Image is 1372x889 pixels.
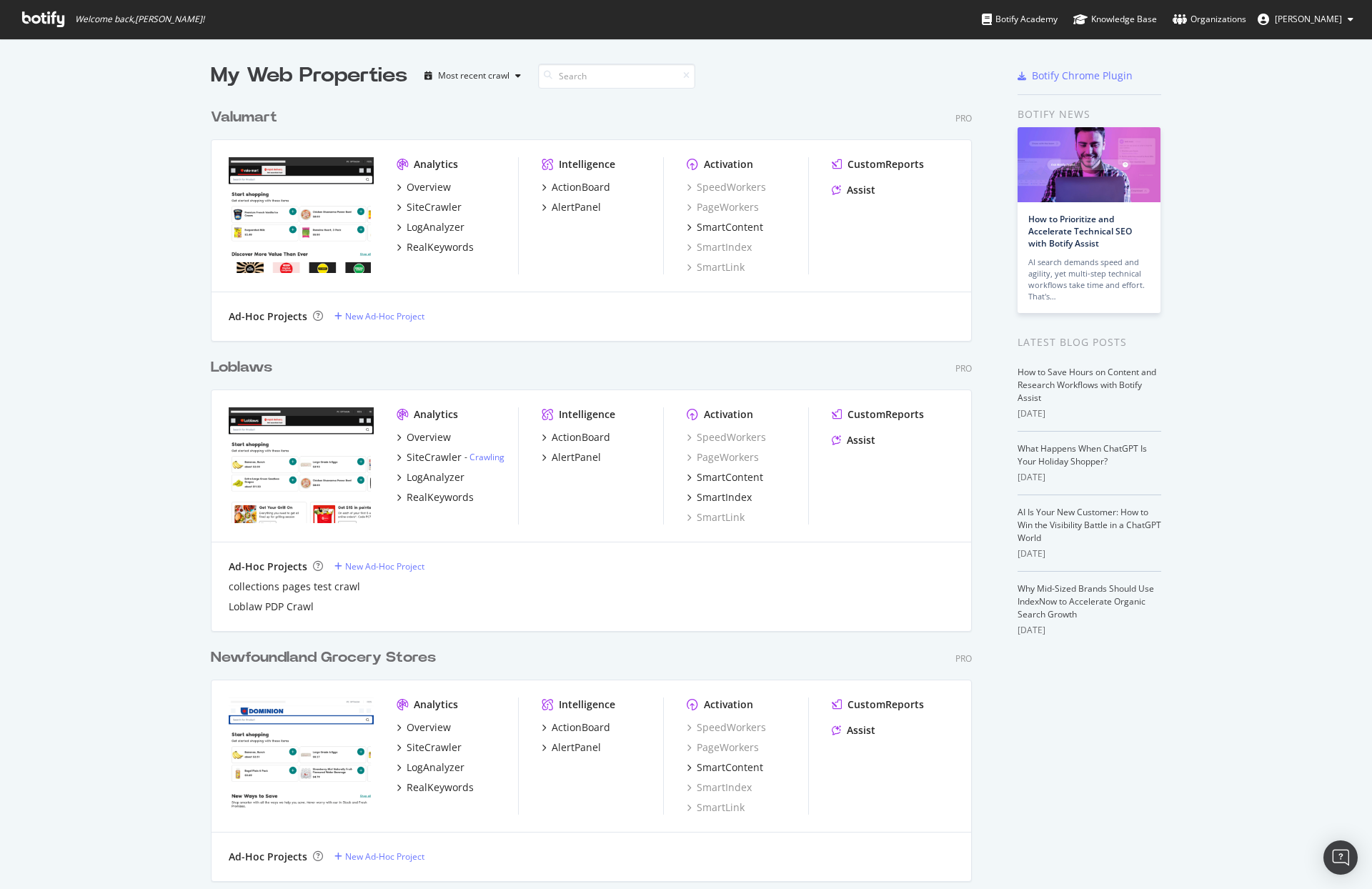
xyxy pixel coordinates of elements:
[407,740,462,755] div: SiteCrawler
[1018,547,1161,560] div: [DATE]
[334,310,424,322] a: New Ad-Hoc Project
[687,180,766,194] a: SpeedWorkers
[1018,471,1161,484] div: [DATE]
[704,157,753,172] div: Activation
[687,720,766,735] a: SpeedWorkers
[1028,213,1132,249] a: How to Prioritize and Accelerate Technical SEO with Botify Assist
[407,430,451,444] div: Overview
[687,800,745,815] a: SmartLink
[847,183,875,197] div: Assist
[687,260,745,274] a: SmartLink
[552,740,601,755] div: AlertPanel
[832,183,875,197] a: Assist
[397,720,451,735] a: Overview
[847,723,875,737] div: Assist
[552,720,610,735] div: ActionBoard
[542,200,601,214] a: AlertPanel
[397,760,464,775] a: LogAnalyzer
[832,433,875,447] a: Assist
[687,450,759,465] a: PageWorkers
[704,697,753,712] div: Activation
[397,780,474,795] a: RealKeywords
[559,157,615,172] div: Intelligence
[1073,12,1157,26] div: Knowledge Base
[1275,13,1342,25] span: Mihir Naik
[211,357,272,378] div: Loblaws
[211,357,278,378] a: Loblaws
[847,697,924,712] div: CustomReports
[552,430,610,444] div: ActionBoard
[847,157,924,172] div: CustomReports
[552,200,601,214] div: AlertPanel
[75,14,204,25] span: Welcome back, [PERSON_NAME] !
[982,12,1058,26] div: Botify Academy
[687,220,763,234] a: SmartContent
[955,362,972,374] div: Pro
[1018,582,1154,620] a: Why Mid-Sized Brands Should Use IndexNow to Accelerate Organic Search Growth
[687,490,752,505] a: SmartIndex
[1018,127,1160,202] img: How to Prioritize and Accelerate Technical SEO with Botify Assist
[397,450,504,465] a: SiteCrawler- Crawling
[397,240,474,254] a: RealKeywords
[542,450,601,465] a: AlertPanel
[687,430,766,444] a: SpeedWorkers
[419,64,527,87] button: Most recent crawl
[414,697,458,712] div: Analytics
[345,560,424,572] div: New Ad-Hoc Project
[334,560,424,572] a: New Ad-Hoc Project
[1018,506,1161,544] a: AI Is Your New Customer: How to Win the Visibility Battle in a ChatGPT World
[847,433,875,447] div: Assist
[542,720,610,735] a: ActionBoard
[1018,106,1161,122] div: Botify news
[464,451,504,463] div: -
[397,430,451,444] a: Overview
[1018,69,1133,83] a: Botify Chrome Plugin
[397,180,451,194] a: Overview
[542,740,601,755] a: AlertPanel
[1018,334,1161,350] div: Latest Blog Posts
[1032,69,1133,83] div: Botify Chrome Plugin
[687,510,745,525] div: SmartLink
[407,240,474,254] div: RealKeywords
[687,780,752,795] a: SmartIndex
[397,490,474,505] a: RealKeywords
[397,200,462,214] a: SiteCrawler
[955,652,972,665] div: Pro
[407,720,451,735] div: Overview
[559,697,615,712] div: Intelligence
[229,600,314,614] a: Loblaw PDP Crawl
[211,61,407,90] div: My Web Properties
[229,697,374,813] img: https://www.newfoundlandgrocerystores.ca/
[697,470,763,485] div: SmartContent
[704,407,753,422] div: Activation
[847,407,924,422] div: CustomReports
[697,760,763,775] div: SmartContent
[687,760,763,775] a: SmartContent
[552,180,610,194] div: ActionBoard
[832,697,924,712] a: CustomReports
[438,71,509,80] div: Most recent crawl
[397,470,464,485] a: LogAnalyzer
[687,240,752,254] a: SmartIndex
[1018,624,1161,637] div: [DATE]
[687,740,759,755] div: PageWorkers
[397,740,462,755] a: SiteCrawler
[1018,442,1147,467] a: What Happens When ChatGPT Is Your Holiday Shopper?
[697,490,752,505] div: SmartIndex
[832,723,875,737] a: Assist
[1028,257,1150,302] div: AI search demands speed and agility, yet multi-step technical workflows take time and effort. Tha...
[697,220,763,234] div: SmartContent
[1246,8,1365,31] button: [PERSON_NAME]
[229,850,307,864] div: Ad-Hoc Projects
[407,450,462,465] div: SiteCrawler
[407,780,474,795] div: RealKeywords
[407,180,451,194] div: Overview
[1018,407,1161,420] div: [DATE]
[229,580,360,594] div: collections pages test crawl
[334,850,424,863] a: New Ad-Hoc Project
